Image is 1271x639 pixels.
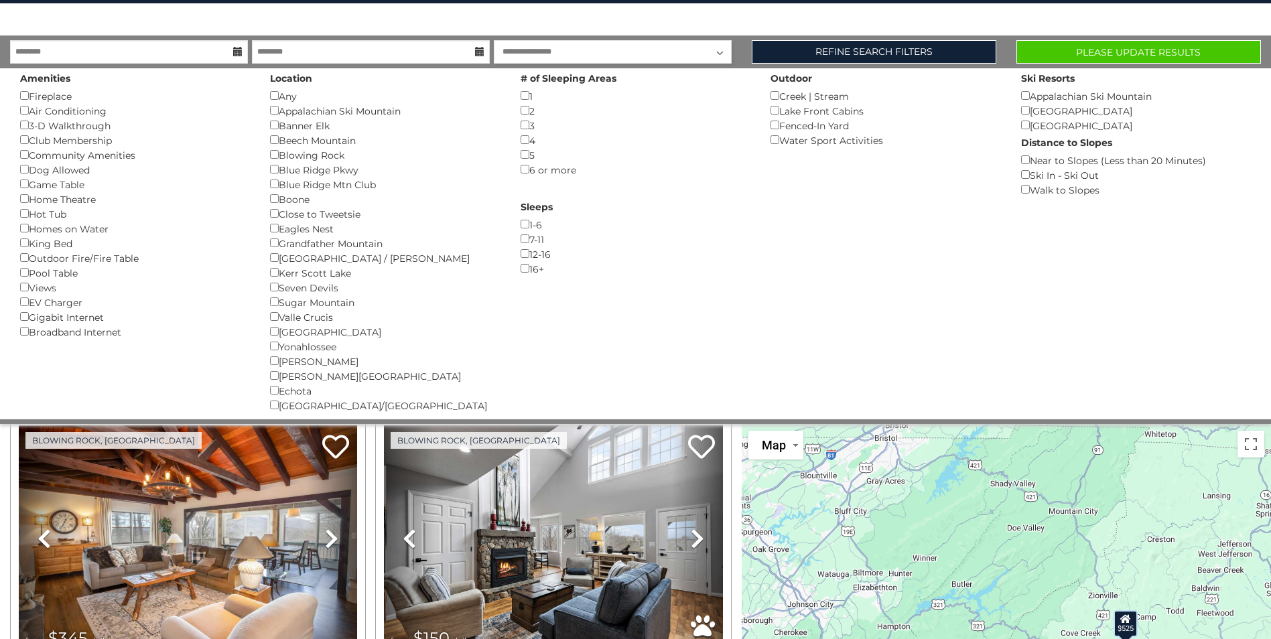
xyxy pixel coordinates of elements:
[1021,103,1251,118] div: [GEOGRAPHIC_DATA]
[20,295,250,309] div: EV Charger
[771,103,1000,118] div: Lake Front Cabins
[20,88,250,103] div: Fireplace
[688,433,715,462] a: Add to favorites
[1021,72,1075,85] label: Ski Resorts
[521,200,553,214] label: Sleeps
[752,40,996,64] a: Refine Search Filters
[20,280,250,295] div: Views
[771,118,1000,133] div: Fenced-In Yard
[20,72,70,85] label: Amenities
[521,147,750,162] div: 5
[270,236,500,251] div: Grandfather Mountain
[521,261,750,276] div: 16+
[270,339,500,354] div: Yonahlossee
[20,103,250,118] div: Air Conditioning
[771,133,1000,147] div: Water Sport Activities
[270,324,500,339] div: [GEOGRAPHIC_DATA]
[1021,88,1251,103] div: Appalachian Ski Mountain
[270,177,500,192] div: Blue Ridge Mtn Club
[521,103,750,118] div: 2
[270,398,500,413] div: [GEOGRAPHIC_DATA]/[GEOGRAPHIC_DATA]
[771,88,1000,103] div: Creek | Stream
[270,192,500,206] div: Boone
[20,251,250,265] div: Outdoor Fire/Fire Table
[270,251,500,265] div: [GEOGRAPHIC_DATA] / [PERSON_NAME]
[270,354,500,368] div: [PERSON_NAME]
[1016,40,1261,64] button: Please Update Results
[270,280,500,295] div: Seven Devils
[270,72,312,85] label: Location
[25,432,202,449] a: Blowing Rock, [GEOGRAPHIC_DATA]
[391,432,567,449] a: Blowing Rock, [GEOGRAPHIC_DATA]
[1021,182,1251,197] div: Walk to Slopes
[20,147,250,162] div: Community Amenities
[521,118,750,133] div: 3
[20,192,250,206] div: Home Theatre
[270,383,500,398] div: Echota
[270,295,500,309] div: Sugar Mountain
[1021,153,1251,167] div: Near to Slopes (Less than 20 Minutes)
[771,72,812,85] label: Outdoor
[521,232,750,246] div: 7-11
[521,72,616,85] label: # of Sleeping Areas
[1237,431,1264,457] button: Toggle fullscreen view
[270,88,500,103] div: Any
[270,118,500,133] div: Banner Elk
[20,309,250,324] div: Gigabit Internet
[270,368,500,383] div: [PERSON_NAME][GEOGRAPHIC_DATA]
[20,324,250,339] div: Broadband Internet
[762,438,786,452] span: Map
[1021,136,1112,149] label: Distance to Slopes
[270,162,500,177] div: Blue Ridge Pkwy
[20,118,250,133] div: 3-D Walkthrough
[521,88,750,103] div: 1
[270,265,500,280] div: Kerr Scott Lake
[521,217,750,232] div: 1-6
[1021,167,1251,182] div: Ski In - Ski Out
[20,133,250,147] div: Club Membership
[270,309,500,324] div: Valle Crucis
[1021,118,1251,133] div: [GEOGRAPHIC_DATA]
[270,206,500,221] div: Close to Tweetsie
[521,246,750,261] div: 12-16
[270,103,500,118] div: Appalachian Ski Mountain
[20,265,250,280] div: Pool Table
[20,162,250,177] div: Dog Allowed
[20,206,250,221] div: Hot Tub
[270,221,500,236] div: Eagles Nest
[20,177,250,192] div: Game Table
[20,221,250,236] div: Homes on Water
[521,162,750,177] div: 6 or more
[1114,610,1138,637] div: $525
[748,431,803,459] button: Change map style
[521,133,750,147] div: 4
[270,147,500,162] div: Blowing Rock
[20,236,250,251] div: King Bed
[270,133,500,147] div: Beech Mountain
[322,433,349,462] a: Add to favorites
